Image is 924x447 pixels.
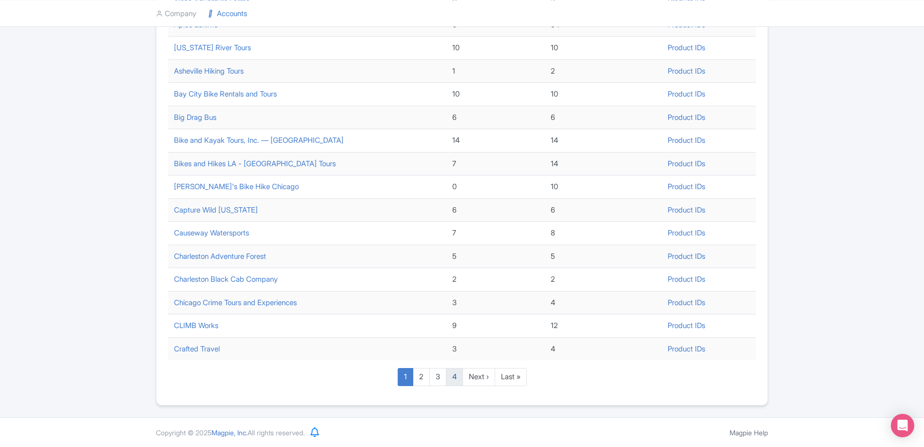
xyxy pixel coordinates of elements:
td: 9 [446,314,545,338]
td: 6 [446,198,545,222]
td: 4 [545,337,661,360]
a: Charleston Black Cab Company [174,274,278,284]
a: CLIMB Works [174,321,218,330]
td: 14 [446,129,545,153]
div: Open Intercom Messenger [891,414,914,437]
a: Product IDs [668,136,705,145]
a: Product IDs [668,159,705,168]
a: Last » [495,368,527,386]
td: 10 [545,83,661,106]
td: 14 [545,152,661,175]
a: Product IDs [668,43,705,52]
a: 3 [429,368,446,386]
a: Asheville Hiking Tours [174,66,244,76]
td: 14 [545,129,661,153]
td: 6 [545,106,661,129]
td: 7 [446,152,545,175]
a: Charleston Adventure Forest [174,252,266,261]
a: Next › [462,368,495,386]
div: Copyright © 2025 All rights reserved. [150,428,310,438]
td: 3 [446,337,545,360]
a: Bikes and Hikes LA - [GEOGRAPHIC_DATA] Tours [174,159,336,168]
td: 8 [545,222,661,245]
a: 1 [398,368,413,386]
a: Apico Lokimo [174,20,218,29]
a: Bike and Kayak Tours, Inc. — [GEOGRAPHIC_DATA] [174,136,344,145]
a: Product IDs [668,66,705,76]
td: 2 [446,268,545,292]
a: Product IDs [668,274,705,284]
a: Magpie Help [730,428,768,437]
a: Product IDs [668,20,705,29]
a: [PERSON_NAME]'s Bike Hike Chicago [174,182,299,191]
a: Product IDs [668,89,705,98]
a: Big Drag Bus [174,113,216,122]
td: 7 [446,222,545,245]
a: Crafted Travel [174,344,220,353]
td: 3 [446,291,545,314]
td: 4 [545,291,661,314]
td: 1 [446,59,545,83]
td: 10 [446,83,545,106]
a: Product IDs [668,205,705,214]
a: Product IDs [668,228,705,237]
td: 6 [545,198,661,222]
a: 2 [413,368,430,386]
td: 10 [545,175,661,199]
a: Chicago Crime Tours and Experiences [174,298,297,307]
a: Product IDs [668,182,705,191]
td: 2 [545,59,661,83]
a: [US_STATE] River Tours [174,43,251,52]
a: 4 [446,368,463,386]
a: Bay City Bike Rentals and Tours [174,89,277,98]
td: 6 [446,106,545,129]
td: 5 [545,245,661,268]
a: Product IDs [668,344,705,353]
td: 2 [545,268,661,292]
a: Capture Wild [US_STATE] [174,205,258,214]
a: Causeway Watersports [174,228,249,237]
a: Product IDs [668,252,705,261]
td: 10 [545,37,661,60]
td: 12 [545,314,661,338]
td: 10 [446,37,545,60]
a: Product IDs [668,298,705,307]
a: Product IDs [668,321,705,330]
a: Product IDs [668,113,705,122]
td: 5 [446,245,545,268]
td: 0 [446,175,545,199]
span: Magpie, Inc. [212,428,248,437]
